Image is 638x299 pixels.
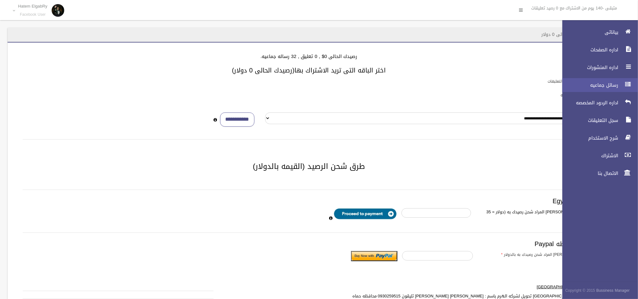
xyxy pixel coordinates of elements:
a: اداره الصفحات [557,43,638,57]
a: بياناتى [557,25,638,39]
h3: اختر الباقه التى تريد الاشتراك بها(رصيدك الحالى 0 دولار) [15,67,603,74]
a: الاشتراك [557,149,638,163]
a: رسائل جماعيه [557,78,638,92]
a: اداره المنشورات [557,60,638,74]
h4: رصيدك الحالى 0$ , 0 تعليق , 32 رساله جماعيه. [15,54,603,59]
span: اداره الصفحات [557,47,620,53]
span: اداره الردود المخصصه [557,100,620,106]
span: شرح الاستخدام [557,135,620,141]
label: من [GEOGRAPHIC_DATA] [342,283,590,291]
small: Facebook User [18,12,48,17]
label: باقات الرد الالى على التعليقات [548,78,597,85]
span: رسائل جماعيه [557,82,620,88]
a: شرح الاستخدام [557,131,638,145]
p: Hatem ElgabRy [18,4,48,9]
span: سجل التعليقات [557,117,620,124]
span: اداره المنشورات [557,64,620,71]
input: Submit [351,251,397,261]
label: ادخل [PERSON_NAME] المراد شحن رصيدك به بالدولار [478,251,598,258]
a: اداره الردود المخصصه [557,96,638,110]
a: سجل التعليقات [557,113,638,127]
label: باقات الرسائل الجماعيه [561,92,597,99]
label: ادخل [PERSON_NAME] المراد شحن رصيدك به (دولار = 35 جنيه ) [476,208,594,223]
h2: طرق شحن الرصيد (القيمه بالدولار) [15,162,603,170]
span: الاشتراك [557,152,620,159]
h3: الدفع بواسطه Paypal [23,240,595,247]
span: Copyright © 2015 [565,287,595,294]
span: الاتصال بنا [557,170,620,176]
header: الاشتراك - رصيدك الحالى 0 دولار [534,28,610,41]
a: الاتصال بنا [557,166,638,180]
strong: Bussiness Manager [596,287,630,294]
span: بياناتى [557,29,620,35]
h3: Egypt payment [23,198,595,204]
